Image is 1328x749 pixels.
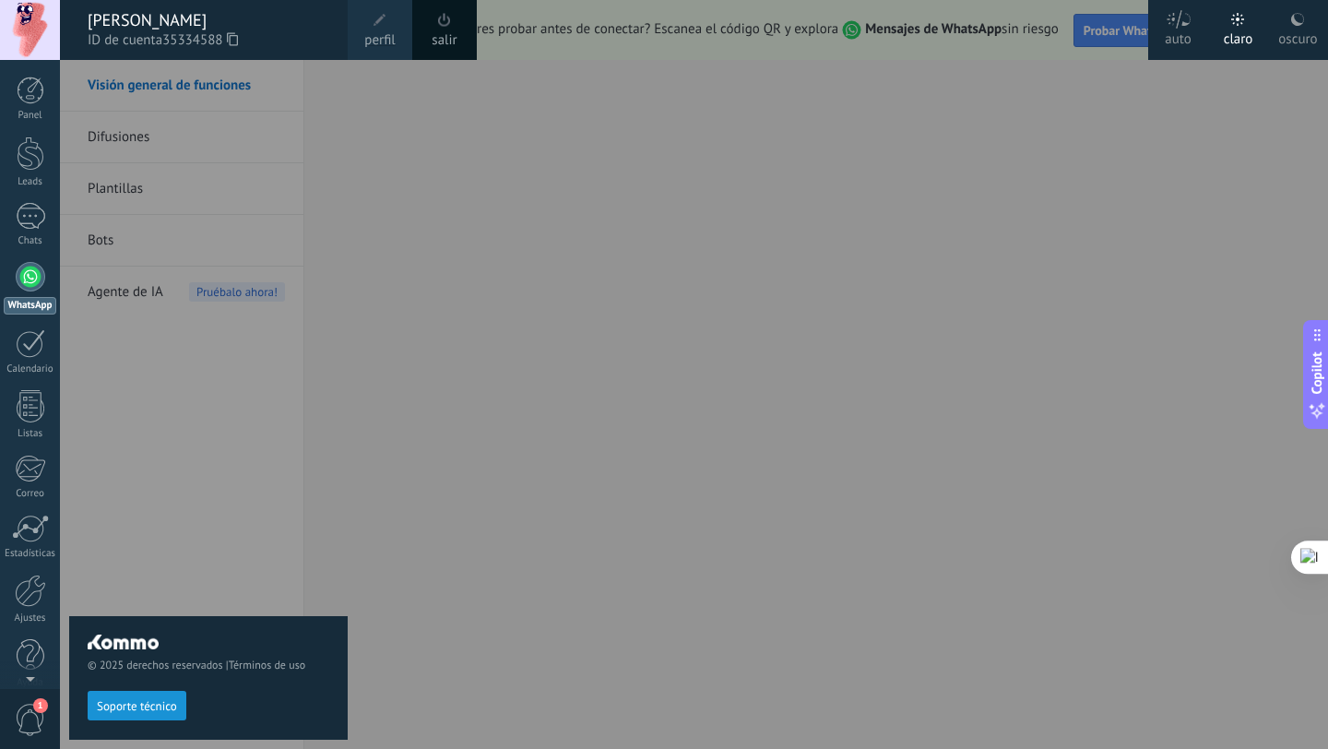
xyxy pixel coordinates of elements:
[432,30,456,51] a: salir
[4,428,57,440] div: Listas
[88,30,329,51] span: ID de cuenta
[88,659,329,672] span: © 2025 derechos reservados |
[88,10,329,30] div: [PERSON_NAME]
[1308,352,1326,395] span: Copilot
[4,363,57,375] div: Calendario
[4,110,57,122] div: Panel
[4,488,57,500] div: Correo
[4,612,57,624] div: Ajustes
[229,659,305,672] a: Términos de uso
[97,700,177,713] span: Soporte técnico
[4,176,57,188] div: Leads
[4,548,57,560] div: Estadísticas
[162,30,238,51] span: 35334588
[4,297,56,315] div: WhatsApp
[33,698,48,713] span: 1
[4,235,57,247] div: Chats
[364,30,395,51] span: perfil
[1165,12,1192,60] div: auto
[1224,12,1253,60] div: claro
[1278,12,1317,60] div: oscuro
[88,698,186,712] a: Soporte técnico
[88,691,186,720] button: Soporte técnico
